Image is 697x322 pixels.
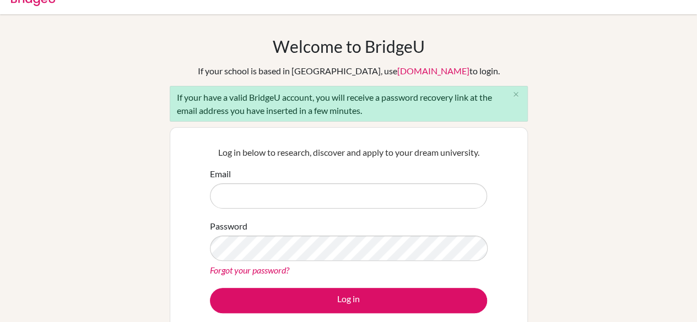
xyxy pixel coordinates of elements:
button: Close [505,86,527,103]
div: If your have a valid BridgeU account, you will receive a password recovery link at the email addr... [170,86,528,122]
label: Password [210,220,247,233]
h1: Welcome to BridgeU [273,36,425,56]
label: Email [210,167,231,181]
a: Forgot your password? [210,265,289,275]
button: Log in [210,288,487,313]
a: [DOMAIN_NAME] [397,66,469,76]
i: close [512,90,520,99]
p: Log in below to research, discover and apply to your dream university. [210,146,487,159]
div: If your school is based in [GEOGRAPHIC_DATA], use to login. [198,64,500,78]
